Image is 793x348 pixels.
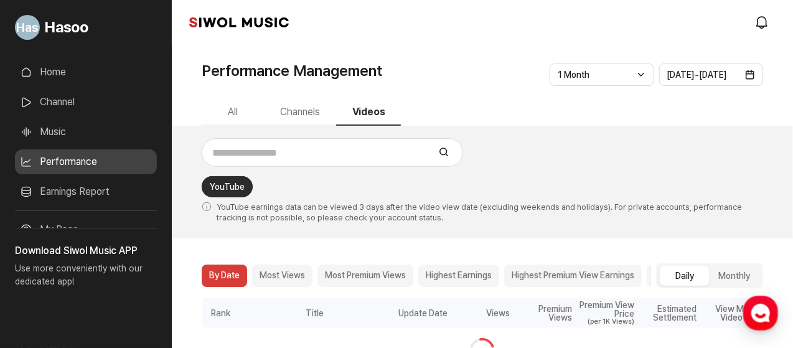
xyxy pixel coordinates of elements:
span: Settings [184,263,215,273]
div: Update Date [389,298,451,328]
div: Views [451,298,514,328]
h1: Performance Management [202,60,382,82]
a: Performance [15,149,157,174]
a: Earnings Report [15,179,157,204]
button: Channels [264,100,336,126]
a: Channel [15,90,157,115]
span: [DATE] ~ [DATE] [667,70,727,80]
button: Most Views [252,265,312,287]
button: Daily [660,266,710,286]
div: View My Video [701,298,763,328]
button: Monthly [710,266,759,286]
input: Search for videos [206,144,429,162]
span: Home [32,263,54,273]
button: [DATE]~[DATE] [659,63,764,86]
h3: Download Siwol Music APP [15,243,157,258]
a: modal.notifications [751,10,776,35]
div: Premium Views [514,298,576,328]
a: Messages [82,245,161,276]
button: Most Subscribers [647,265,731,287]
button: Most Premium Views [317,265,413,287]
a: Settings [161,245,239,276]
span: Hasoo [45,16,88,39]
button: All [202,100,264,126]
button: Highest Premium View Earnings [504,265,642,287]
button: By Date [202,265,247,287]
div: (per 1K Views) [579,318,634,325]
div: Premium View Price [579,301,634,318]
a: Home [4,245,82,276]
span: 1 Month [558,70,589,80]
a: Home [15,60,157,85]
span: Messages [103,264,140,274]
a: Music [15,120,157,144]
a: My Page [15,217,157,242]
p: YouTube earnings data can be viewed 3 days after the video view date (excluding weekends and holi... [202,194,763,226]
button: Highest Earnings [418,265,499,287]
div: Estimated Settlement [639,298,701,328]
p: Use more conveniently with our dedicated app! [15,258,157,298]
a: YouTube [202,176,253,197]
a: Go to My Profile [15,10,157,45]
div: Title [240,298,389,328]
button: Videos [336,100,401,126]
div: Rank [202,298,240,328]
